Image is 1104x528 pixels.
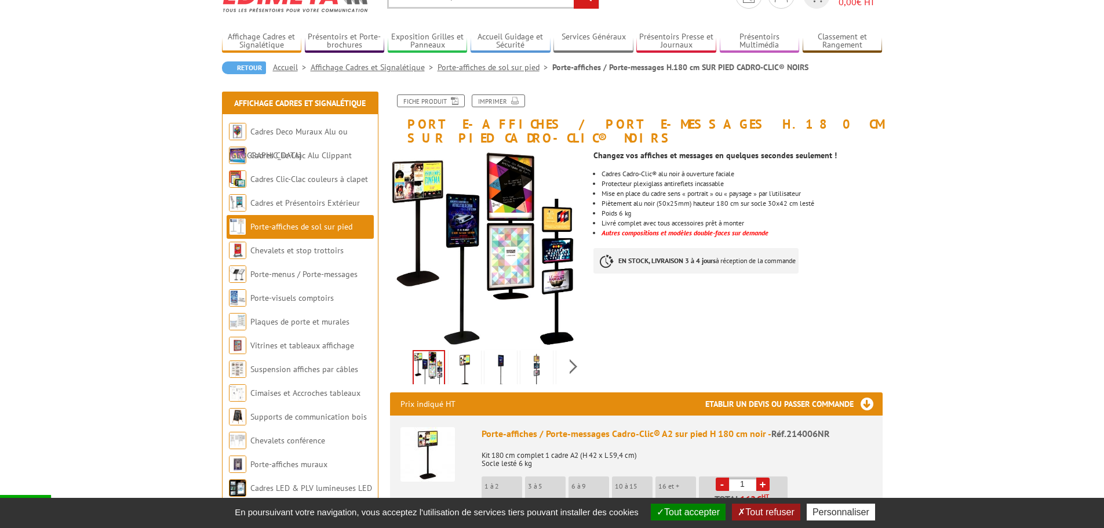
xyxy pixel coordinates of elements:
[414,351,444,387] img: kits_complets_pietement_cadres_fixations_cadro_clic_noir_180cm.jpg
[602,170,882,177] li: Cadres Cadro-Clic® alu noir à ouverture faciale
[390,151,585,346] img: kits_complets_pietement_cadres_fixations_cadro_clic_noir_180cm.jpg
[250,293,334,303] a: Porte-visuels comptoirs
[593,248,799,274] p: à réception de la commande
[250,412,367,422] a: Supports de communication bois
[756,478,770,491] a: +
[438,62,552,72] a: Porte-affiches de sol sur pied
[229,313,246,330] img: Plaques de porte et murales
[602,228,768,237] font: Autres compositions et modèles double-faces sur demande
[559,352,586,388] img: kits_complets_pietement_cadres_fixations_cadro_clic_noir_214011nr.jpg
[400,427,455,482] img: Porte-affiches / Porte-messages Cadro-Clic® A2 sur pied H 180 cm noir
[381,94,891,145] h1: Porte-affiches / Porte-messages H.180 cm SUR PIED CADRO-CLIC® NOIRS
[771,428,830,439] span: Réf.214006NR
[705,392,883,416] h3: Etablir un devis ou passer commande
[250,174,368,184] a: Cadres Clic-Clac couleurs à clapet
[651,504,726,520] button: Tout accepter
[229,408,246,425] img: Supports de communication bois
[702,494,788,515] p: Total
[229,507,644,517] span: En poursuivant votre navigation, vous acceptez l'utilisation de services tiers pouvant installer ...
[311,62,438,72] a: Affichage Cadres et Signalétique
[250,316,349,327] a: Plaques de porte et murales
[229,123,246,140] img: Cadres Deco Muraux Alu ou Bois
[250,245,344,256] a: Chevalets et stop trottoirs
[250,435,325,446] a: Chevalets conférence
[229,456,246,473] img: Porte-affiches muraux
[229,194,246,212] img: Cadres et Présentoirs Extérieur
[593,150,837,161] strong: Changez vos affiches et messages en quelques secondes seulement !
[229,432,246,449] img: Chevalets conférence
[250,364,358,374] a: Suspension affiches par câbles
[528,482,566,490] p: 3 à 5
[552,61,808,73] li: Porte-affiches / Porte-messages H.180 cm SUR PIED CADRO-CLIC® NOIRS
[636,32,716,51] a: Présentoirs Presse et Journaux
[222,61,266,74] a: Retour
[250,150,352,161] a: Cadres Clic-Clac Alu Clippant
[553,32,633,51] a: Services Généraux
[305,32,385,51] a: Présentoirs et Porte-brochures
[471,32,551,51] a: Accueil Guidage et Sécurité
[523,352,551,388] img: kits_complets_pietement_cadres_fixations_cadro_clic_noir_214010nr.jpg
[740,494,756,504] span: 162
[756,494,761,504] span: €
[400,392,456,416] p: Prix indiqué HT
[229,289,246,307] img: Porte-visuels comptoirs
[803,32,883,51] a: Classement et Rangement
[482,443,872,468] p: Kit 180 cm complet 1 cadre A2 (H 42 x L 59,4 cm) Socle lesté 6 kg
[602,180,882,187] li: Protecteur plexiglass antireflets incassable
[229,218,246,235] img: Porte-affiches de sol sur pied
[250,198,360,208] a: Cadres et Présentoirs Extérieur
[484,482,522,490] p: 1 à 2
[250,459,327,469] a: Porte-affiches muraux
[229,361,246,378] img: Suspension affiches par câbles
[229,170,246,188] img: Cadres Clic-Clac couleurs à clapet
[229,242,246,259] img: Chevalets et stop trottoirs
[250,340,354,351] a: Vitrines et tableaux affichage
[229,126,348,161] a: Cadres Deco Muraux Alu ou [GEOGRAPHIC_DATA]
[229,479,246,497] img: Cadres LED & PLV lumineuses LED
[602,220,882,227] div: Livré complet avec tous accessoires prêt à monter
[602,190,882,197] li: Mise en place du cadre sens « portrait » ou « paysage » par l’utilisateur
[229,384,246,402] img: Cimaises et Accroches tableaux
[571,482,609,490] p: 6 à 9
[472,94,525,107] a: Imprimer
[487,352,515,388] img: kits_complets_pietement_cadres_fixations_cadro_clic_noir_214008nr.jpg
[273,62,311,72] a: Accueil
[229,337,246,354] img: Vitrines et tableaux affichage
[807,504,875,520] button: Personnaliser (fenêtre modale)
[250,388,360,398] a: Cimaises et Accroches tableaux
[602,210,882,217] li: Poids 6 kg
[568,357,579,376] span: Next
[761,493,769,501] sup: HT
[388,32,468,51] a: Exposition Grilles et Panneaux
[222,32,302,51] a: Affichage Cadres et Signalétique
[234,98,366,108] a: Affichage Cadres et Signalétique
[720,32,800,51] a: Présentoirs Multimédia
[482,427,872,440] div: Porte-affiches / Porte-messages Cadro-Clic® A2 sur pied H 180 cm noir -
[732,504,800,520] button: Tout refuser
[716,478,729,491] a: -
[602,200,882,207] li: Piètement alu noir (50x25mm) hauteur 180 cm sur socle 30x42 cm lesté
[250,221,352,232] a: Porte-affiches de sol sur pied
[451,352,479,388] img: kits_complets_pietement_cadres_fixations_cadro_clic_noir_214006nr.jpg
[397,94,465,107] a: Fiche produit
[618,256,716,265] strong: EN STOCK, LIVRAISON 3 à 4 jours
[658,482,696,490] p: 16 et +
[615,482,653,490] p: 10 à 15
[250,483,372,493] a: Cadres LED & PLV lumineuses LED
[250,269,358,279] a: Porte-menus / Porte-messages
[229,265,246,283] img: Porte-menus / Porte-messages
